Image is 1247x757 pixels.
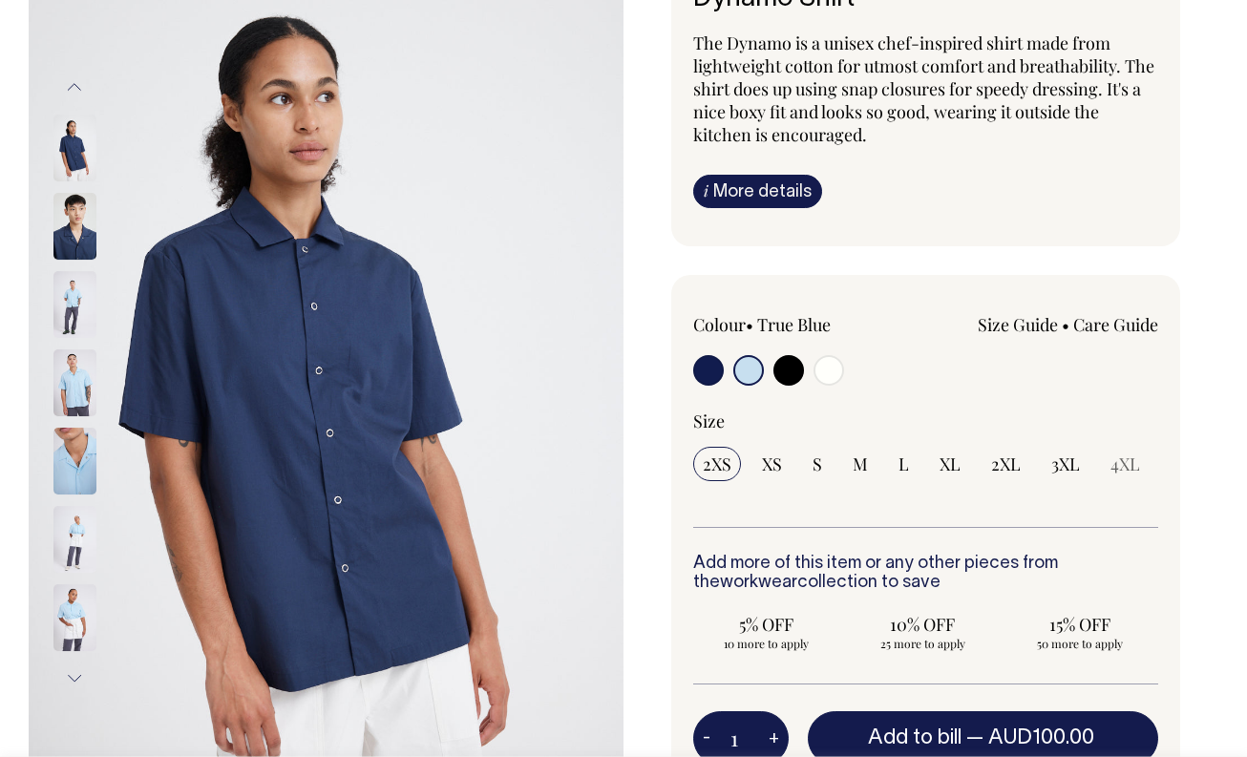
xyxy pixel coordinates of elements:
span: XL [940,452,961,475]
img: dark-navy [53,193,96,260]
span: • [746,313,753,336]
a: iMore details [693,175,822,208]
span: 3XL [1051,452,1080,475]
input: M [843,447,877,481]
span: 15% OFF [1017,613,1143,636]
input: 2XS [693,447,741,481]
img: true-blue [53,506,96,573]
span: 5% OFF [703,613,829,636]
input: 10% OFF 25 more to apply [850,607,995,657]
img: dark-navy [53,115,96,181]
span: 2XL [991,452,1021,475]
input: S [803,447,832,481]
input: L [889,447,919,481]
img: true-blue [53,271,96,338]
input: 3XL [1042,447,1089,481]
div: Colour [693,313,879,336]
span: AUD100.00 [988,728,1094,747]
span: 10% OFF [859,613,985,636]
span: 4XL [1110,452,1140,475]
input: XL [930,447,970,481]
button: Next [60,657,89,700]
input: 2XL [982,447,1030,481]
span: M [853,452,868,475]
a: Size Guide [978,313,1058,336]
span: 25 more to apply [859,636,985,651]
input: XS [752,447,792,481]
span: XS [762,452,782,475]
a: Care Guide [1073,313,1158,336]
img: true-blue [53,349,96,416]
span: L [898,452,909,475]
h6: Add more of this item or any other pieces from the collection to save [693,555,1158,593]
span: S [813,452,822,475]
span: The Dynamo is a unisex chef-inspired shirt made from lightweight cotton for utmost comfort and br... [693,32,1154,146]
span: 2XS [703,452,731,475]
input: 5% OFF 10 more to apply [693,607,838,657]
span: 50 more to apply [1017,636,1143,651]
span: Add to bill [868,728,962,747]
span: — [966,728,1099,747]
img: true-blue [53,584,96,651]
a: workwear [720,575,797,591]
span: 10 more to apply [703,636,829,651]
input: 4XL [1101,447,1150,481]
label: True Blue [757,313,831,336]
span: i [704,180,708,200]
span: • [1062,313,1069,336]
button: Previous [60,66,89,109]
input: 15% OFF 50 more to apply [1007,607,1152,657]
div: Size [693,410,1158,432]
img: true-blue [53,428,96,494]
